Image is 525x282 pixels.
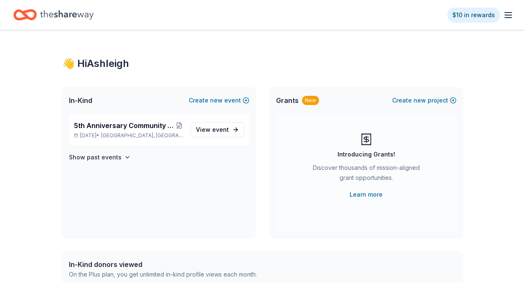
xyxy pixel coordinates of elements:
div: New [302,96,319,105]
a: View event [190,122,244,137]
span: new [413,95,426,105]
span: In-Kind [69,95,92,105]
div: Discover thousands of mission-aligned grant opportunities. [309,163,423,186]
button: Createnewproject [392,95,457,105]
span: Grants [276,95,299,105]
a: $10 in rewards [447,8,500,23]
button: Show past events [69,152,131,162]
p: [DATE] • [74,132,184,139]
span: View [196,125,229,135]
div: Introducing Grants! [337,149,395,159]
h4: Show past events [69,152,122,162]
button: Createnewevent [189,95,249,105]
span: event [212,126,229,133]
div: 👋 Hi Ashleigh [62,57,463,70]
span: [GEOGRAPHIC_DATA], [GEOGRAPHIC_DATA] [101,132,183,139]
span: 5th Anniversary Community Celebration and Fundraiser [74,120,175,131]
a: Home [13,5,94,25]
a: Learn more [350,190,383,200]
span: new [210,95,223,105]
div: In-Kind donors viewed [69,259,257,269]
div: On the Plus plan, you get unlimited in-kind profile views each month. [69,269,257,279]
